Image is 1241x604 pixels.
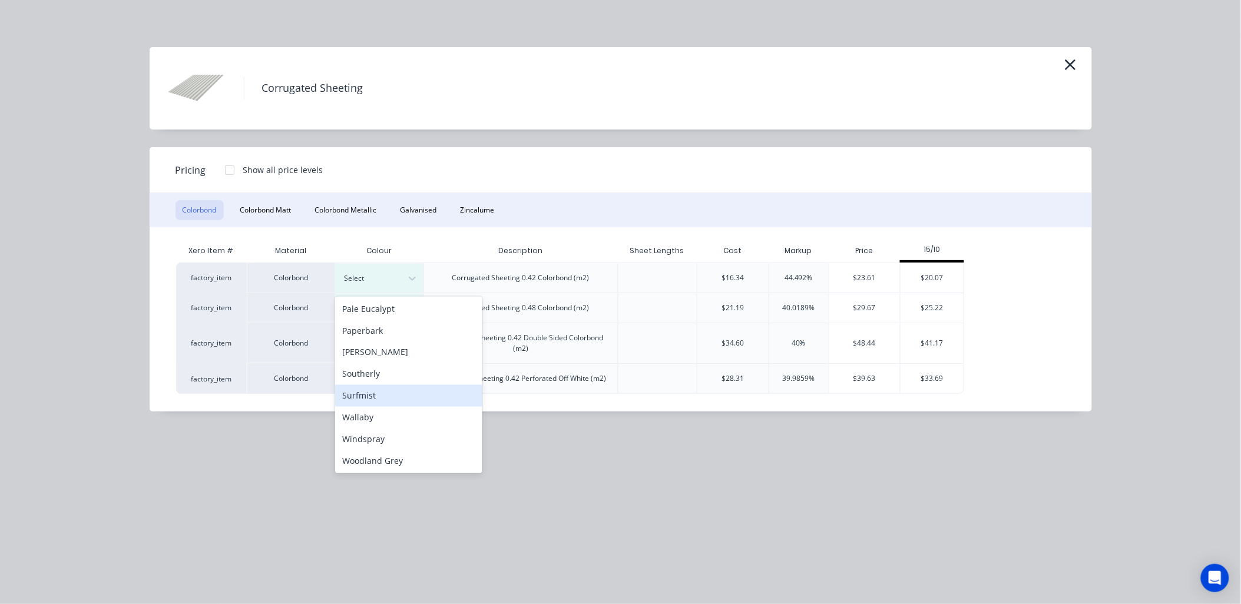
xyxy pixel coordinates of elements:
[244,77,381,99] h4: Corrugated Sheeting
[176,293,247,323] div: factory_item
[901,263,964,293] div: $20.07
[901,364,964,393] div: $33.69
[335,320,482,341] div: Paperbark
[829,364,901,393] div: $39.63
[247,323,335,363] div: Colorbond
[452,303,590,313] div: Corrugated Sheeting 0.48 Colorbond (m2)
[792,338,806,349] div: 40%
[452,273,590,283] div: Corrugated Sheeting 0.42 Colorbond (m2)
[829,293,901,323] div: $29.67
[454,200,502,220] button: Zincalume
[697,239,769,263] div: Cost
[167,59,226,118] img: Corrugated Sheeting
[621,236,694,266] div: Sheet Lengths
[335,429,482,450] div: Windspray
[785,273,813,283] div: 44.492%
[393,200,444,220] button: Galvanised
[769,239,829,263] div: Markup
[335,385,482,407] div: Surfmist
[335,450,482,472] div: Woodland Grey
[489,236,552,266] div: Description
[901,323,964,363] div: $41.17
[233,200,299,220] button: Colorbond Matt
[829,323,901,363] div: $48.44
[176,163,206,177] span: Pricing
[308,200,384,220] button: Colorbond Metallic
[176,200,224,220] button: Colorbond
[901,293,964,323] div: $25.22
[176,239,247,263] div: Xero Item #
[176,263,247,293] div: factory_item
[335,407,482,429] div: Wallaby
[335,341,482,363] div: [PERSON_NAME]
[335,363,482,385] div: Southerly
[829,239,901,263] div: Price
[722,373,744,384] div: $28.31
[722,303,744,313] div: $21.19
[1201,564,1229,592] div: Open Intercom Messenger
[335,298,482,320] div: Pale Eucalypt
[783,373,815,384] div: 39.9859%
[247,363,335,394] div: Colorbond
[335,239,423,263] div: Colour
[176,323,247,363] div: factory_item
[900,244,964,255] div: 15/10
[829,263,901,293] div: $23.61
[435,373,606,384] div: Corrugated Sheeting 0.42 Perforated Off White (m2)
[247,239,335,263] div: Material
[243,164,323,176] div: Show all price levels
[247,293,335,323] div: Colorbond
[176,363,247,394] div: factory_item
[783,303,815,313] div: 40.0189%
[722,273,744,283] div: $16.34
[247,263,335,293] div: Colorbond
[433,333,608,354] div: Corrugated Sheeting 0.42 Double Sided Colorbond (m2)
[722,338,744,349] div: $34.60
